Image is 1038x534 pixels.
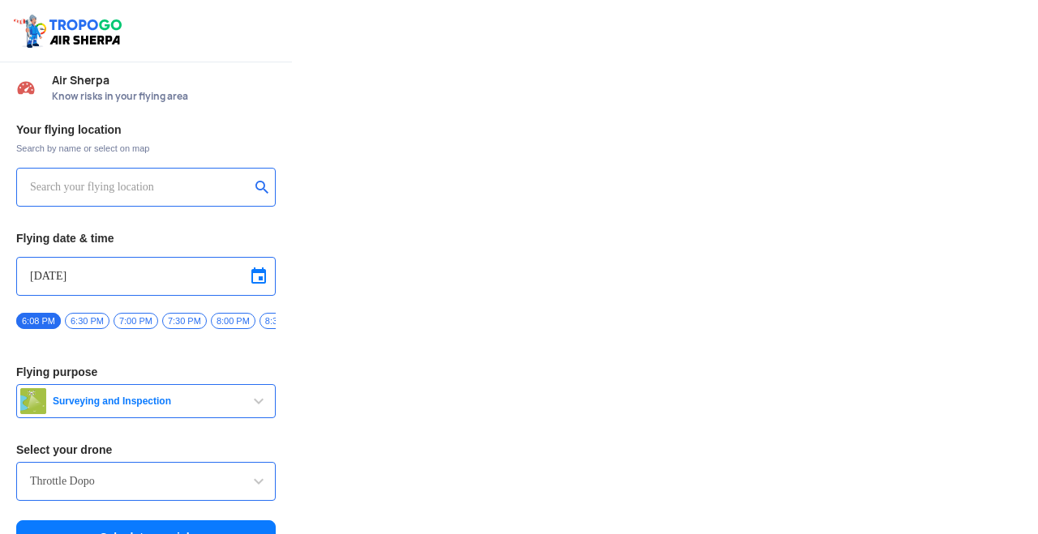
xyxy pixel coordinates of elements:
[30,267,262,286] input: Select Date
[30,472,262,491] input: Search by name or Brand
[16,78,36,97] img: Risk Scores
[162,313,207,329] span: 7:30 PM
[20,388,46,414] img: survey.png
[16,366,276,378] h3: Flying purpose
[52,74,276,87] span: Air Sherpa
[30,177,250,197] input: Search your flying location
[16,384,276,418] button: Surveying and Inspection
[16,313,61,329] span: 6:08 PM
[52,90,276,103] span: Know risks in your flying area
[16,142,276,155] span: Search by name or select on map
[65,313,109,329] span: 6:30 PM
[211,313,255,329] span: 8:00 PM
[114,313,158,329] span: 7:00 PM
[12,12,127,49] img: ic_tgdronemaps.svg
[16,124,276,135] h3: Your flying location
[46,395,249,408] span: Surveying and Inspection
[259,313,304,329] span: 8:30 PM
[16,233,276,244] h3: Flying date & time
[16,444,276,455] h3: Select your drone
